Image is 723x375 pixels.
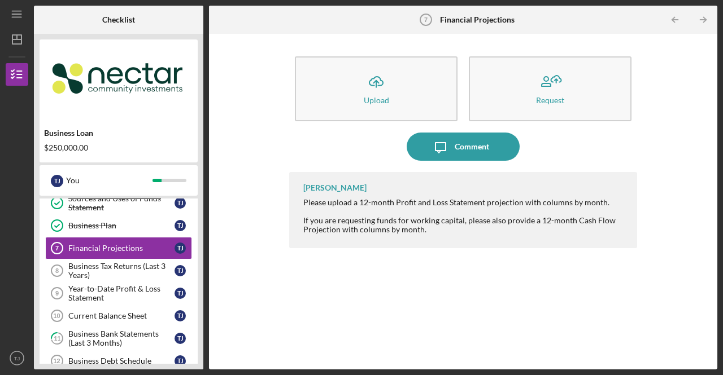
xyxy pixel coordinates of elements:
button: Request [469,56,631,121]
div: T J [175,242,186,254]
div: [PERSON_NAME] [303,183,367,192]
a: 11Business Bank Statements (Last 3 Months)TJ [45,327,192,350]
tspan: 9 [55,290,59,297]
a: 8Business Tax Returns (Last 3 Years)TJ [45,259,192,282]
a: 12Business Debt ScheduleTJ [45,350,192,372]
b: Checklist [102,15,135,24]
tspan: 7 [424,16,428,23]
tspan: 7 [55,245,59,252]
div: Upload [364,96,389,104]
div: Current Balance Sheet [68,311,175,320]
div: Business Loan [44,129,193,138]
a: 10Current Balance SheetTJ [45,305,192,327]
tspan: 8 [55,267,59,274]
button: TJ [6,347,28,369]
div: $250,000.00 [44,143,193,152]
div: T J [175,333,186,344]
a: 9Year-to-Date Profit & Loss StatementTJ [45,282,192,305]
button: Upload [295,56,458,121]
tspan: 12 [53,358,60,364]
div: Business Plan [68,221,175,230]
div: Business Tax Returns (Last 3 Years) [68,262,175,280]
b: Financial Projections [440,15,515,24]
div: T J [51,175,63,187]
div: T J [175,355,186,367]
a: 7Financial ProjectionsTJ [45,237,192,259]
div: Request [536,96,564,104]
div: If you are requesting funds for working capital, please also provide a 12-month Cash Flow Project... [303,216,626,234]
div: Business Debt Schedule [68,356,175,365]
div: T J [175,197,186,209]
text: TJ [14,355,20,361]
div: T J [175,220,186,231]
tspan: 10 [53,312,60,319]
div: Business Bank Statements (Last 3 Months) [68,329,175,347]
a: Business PlanTJ [45,214,192,237]
div: Sources and Uses of Funds Statement [68,194,175,212]
div: Year-to-Date Profit & Loss Statement [68,284,175,302]
div: T J [175,288,186,299]
button: Comment [407,133,520,161]
a: Sources and Uses of Funds StatementTJ [45,192,192,214]
div: Please upload a 12-month Profit and Loss Statement projection with columns by month. [303,198,626,207]
img: Product logo [40,45,198,113]
div: You [66,171,153,190]
div: Comment [455,133,489,161]
div: T J [175,310,186,321]
div: T J [175,265,186,276]
tspan: 11 [54,335,60,342]
div: Financial Projections [68,244,175,253]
